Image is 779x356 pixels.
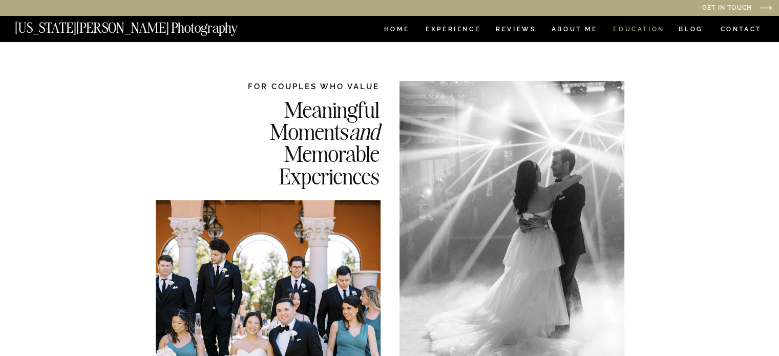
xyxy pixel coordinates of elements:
[218,98,380,186] h2: Meaningful Moments Memorable Experiences
[15,21,272,30] a: [US_STATE][PERSON_NAME] Photography
[426,26,479,35] a: Experience
[496,26,534,35] a: REVIEWS
[720,24,762,35] a: CONTACT
[598,5,752,12] a: Get in Touch
[551,26,598,35] a: ABOUT ME
[679,26,703,35] a: BLOG
[382,26,411,35] a: HOME
[218,81,380,92] h2: FOR COUPLES WHO VALUE
[612,26,666,35] a: EDUCATION
[349,117,380,145] i: and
